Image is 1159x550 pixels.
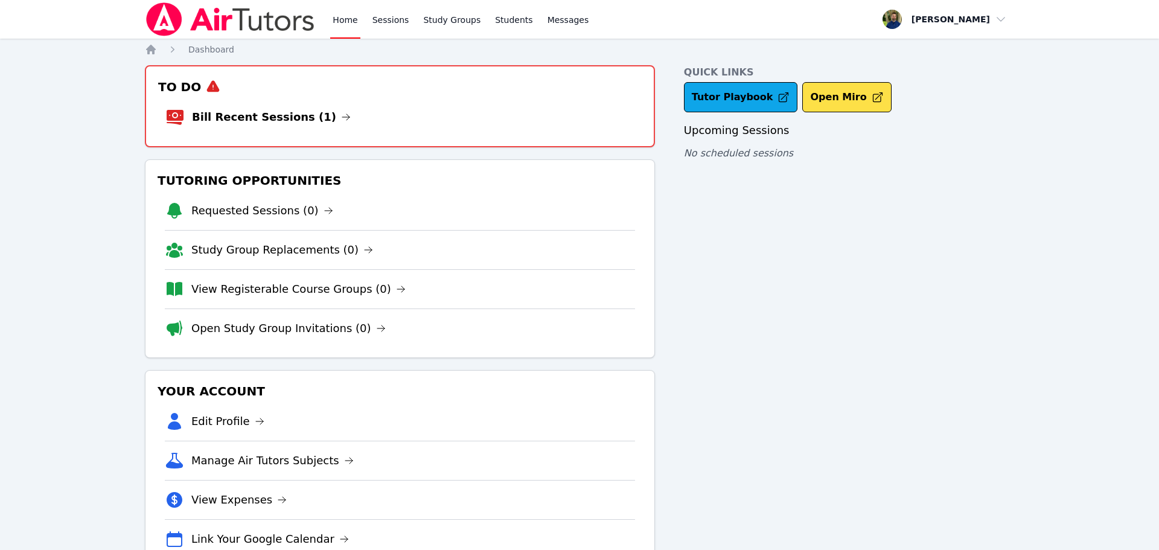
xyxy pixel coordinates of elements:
a: Dashboard [188,43,234,56]
a: View Registerable Course Groups (0) [191,281,406,298]
a: Edit Profile [191,413,264,430]
a: Manage Air Tutors Subjects [191,452,354,469]
a: Tutor Playbook [684,82,798,112]
h3: Tutoring Opportunities [155,170,645,191]
nav: Breadcrumb [145,43,1014,56]
h3: Upcoming Sessions [684,122,1014,139]
h3: To Do [156,76,644,98]
button: Open Miro [802,82,891,112]
h3: Your Account [155,380,645,402]
a: Bill Recent Sessions (1) [192,109,351,126]
span: Messages [548,14,589,26]
img: Air Tutors [145,2,316,36]
span: No scheduled sessions [684,147,793,159]
a: Study Group Replacements (0) [191,241,373,258]
h4: Quick Links [684,65,1014,80]
a: View Expenses [191,491,287,508]
a: Link Your Google Calendar [191,531,349,548]
span: Dashboard [188,45,234,54]
a: Requested Sessions (0) [191,202,333,219]
a: Open Study Group Invitations (0) [191,320,386,337]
